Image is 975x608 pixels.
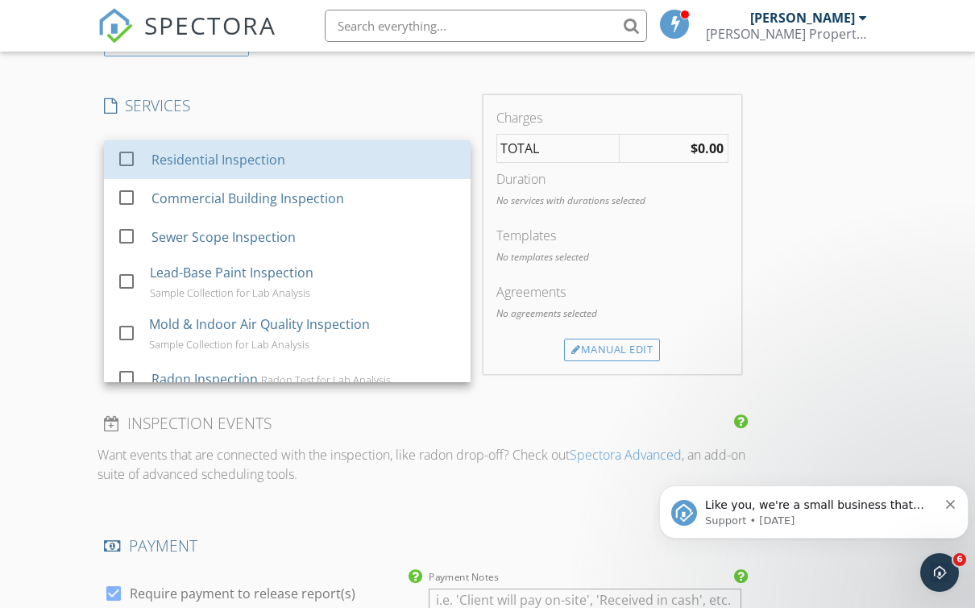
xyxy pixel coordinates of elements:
div: Manual Edit [564,339,660,361]
a: Spectora Advanced [570,446,682,464]
p: Want events that are connected with the inspection, like radon drop-off? Check out , an add-on su... [97,445,748,484]
div: Residential Inspection [151,150,285,169]
p: No templates selected [496,250,728,264]
label: Require payment to release report(s) [130,585,355,602]
p: No services with durations selected [496,194,728,208]
div: Sewer Scope Inspection [151,227,296,247]
img: The Best Home Inspection Software - Spectora [97,8,133,44]
span: Like you, we're a small business that relies on reviews to grow. If you have a few minutes, we'd ... [52,47,280,124]
span: 6 [953,553,966,566]
div: Sample Collection for Lab Analysis [150,286,310,299]
input: Search everything... [325,10,647,42]
div: [PERSON_NAME] [750,10,855,26]
p: No agreements selected [496,306,728,321]
div: Mr. Bronk's Property Inspections [706,26,867,42]
div: Lead-Base Paint Inspection [150,263,313,282]
div: Charges [496,108,728,127]
div: Sample Collection for Lab Analysis [149,338,309,351]
p: Message from Support, sent 3d ago [52,62,285,77]
iframe: Intercom notifications message [653,452,975,564]
div: Commercial Building Inspection [151,189,344,208]
div: Agreements [496,282,728,302]
a: SPECTORA [97,22,276,56]
div: Radon Test for Lab Analysis [261,373,391,386]
td: TOTAL [496,135,620,163]
div: Mold & Indoor Air Quality Inspection [149,314,370,334]
button: Dismiss notification [293,44,304,57]
strong: $0.00 [691,140,724,157]
div: Duration [496,169,728,189]
span: SPECTORA [144,8,276,42]
h4: INSPECTION EVENTS [104,413,741,434]
h4: PAYMENT [104,535,741,556]
div: Templates [496,226,728,245]
iframe: Intercom live chat [920,553,959,592]
div: Radon Inspection [151,369,258,389]
h4: SERVICES [104,95,471,116]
